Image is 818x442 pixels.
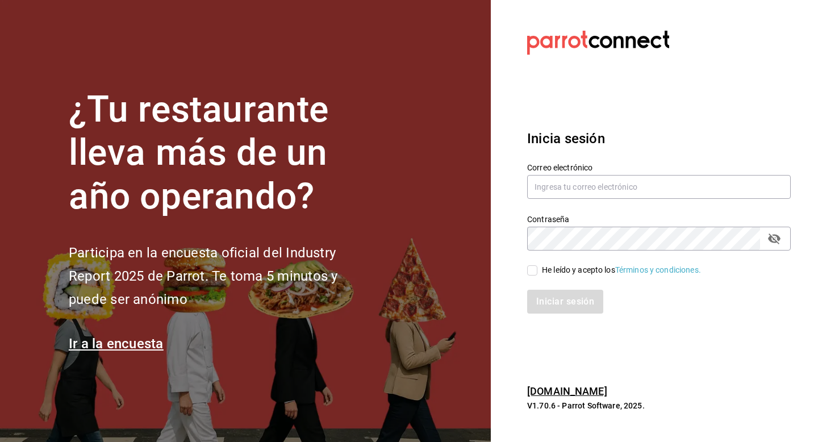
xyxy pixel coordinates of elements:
[527,163,791,171] label: Correo electrónico
[69,241,375,311] h2: Participa en la encuesta oficial del Industry Report 2025 de Parrot. Te toma 5 minutos y puede se...
[527,128,791,149] h3: Inicia sesión
[542,264,701,276] div: He leído y acepto los
[765,229,784,248] button: passwordField
[527,215,791,223] label: Contraseña
[527,175,791,199] input: Ingresa tu correo electrónico
[69,336,164,352] a: Ir a la encuesta
[69,88,375,219] h1: ¿Tu restaurante lleva más de un año operando?
[615,265,701,274] a: Términos y condiciones.
[527,400,791,411] p: V1.70.6 - Parrot Software, 2025.
[527,385,607,397] a: [DOMAIN_NAME]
